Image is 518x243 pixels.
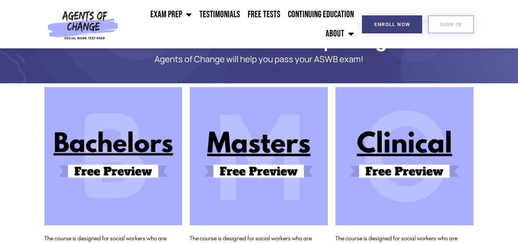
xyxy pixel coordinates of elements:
[322,24,358,43] a: About
[244,5,284,24] a: Free Tests
[440,22,462,27] span: SIGN IN
[362,15,422,33] a: Enroll Now
[428,15,474,33] a: SIGN IN
[284,5,358,24] a: Continuing Education
[374,22,410,27] span: Enroll Now
[196,5,244,24] a: Testimonials
[122,5,358,43] nav: Menu
[146,5,196,24] a: Exam Prep
[71,55,447,64] p: Agents of Change will help you pass your ASWB exam!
